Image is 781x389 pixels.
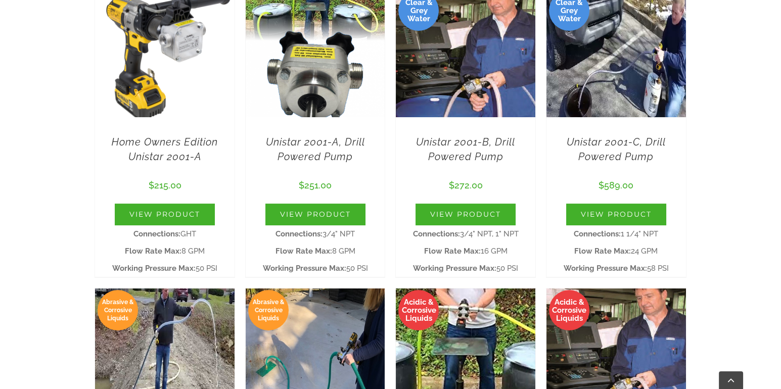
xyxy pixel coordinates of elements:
span: 24 GPM [574,247,658,256]
span: $ [599,180,604,190]
a: Home Owners Edition Unistar 2001-A [112,136,218,163]
span: 1 1/4" NPT [574,229,658,238]
span: 8 GPM [125,247,205,256]
span: Abrasive & Corrosive Liquids [98,298,138,322]
span: 3/4" NPT [275,229,355,238]
a: View Product [115,204,215,225]
bdi: 272.00 [449,180,483,190]
a: Unistar 2001-B, Drill Powered Pump [416,136,515,163]
span: $ [299,180,304,190]
a: View Product [566,204,666,225]
bdi: 215.00 [149,180,181,190]
span: 3/4" NPT, 1" NPT [413,229,519,238]
span: 50 PSI [413,264,518,273]
a: Unistar 2001-C, Drill Powered Pump [567,136,666,163]
strong: Working Pressure Max: [112,264,196,273]
a: View Product [416,204,516,225]
span: 16 GPM [424,247,508,256]
strong: Connections: [275,229,323,238]
span: 50 PSI [112,264,217,273]
a: View Product [265,204,365,225]
strong: Flow Rate Max: [275,247,332,256]
strong: Flow Rate Max: [125,247,181,256]
span: Abrasive & Corrosive Liquids [248,298,289,322]
bdi: 251.00 [299,180,332,190]
strong: Working Pressure Max: [263,264,346,273]
span: Acidic & Corrosive Liquids [398,298,439,322]
strong: Working Pressure Max: [413,264,496,273]
strong: Connections: [133,229,180,238]
strong: Connections: [413,229,460,238]
span: $ [449,180,454,190]
span: 58 PSI [564,264,669,273]
span: GHT [133,229,196,238]
strong: Connections: [574,229,621,238]
span: 8 GPM [275,247,355,256]
strong: Working Pressure Max: [564,264,647,273]
strong: Flow Rate Max: [574,247,631,256]
span: $ [149,180,154,190]
span: Acidic & Corrosive Liquids [549,298,589,322]
a: Unistar 2001-A, Drill Powered Pump [266,136,365,163]
strong: Flow Rate Max: [424,247,481,256]
bdi: 589.00 [599,180,633,190]
span: 50 PSI [263,264,368,273]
